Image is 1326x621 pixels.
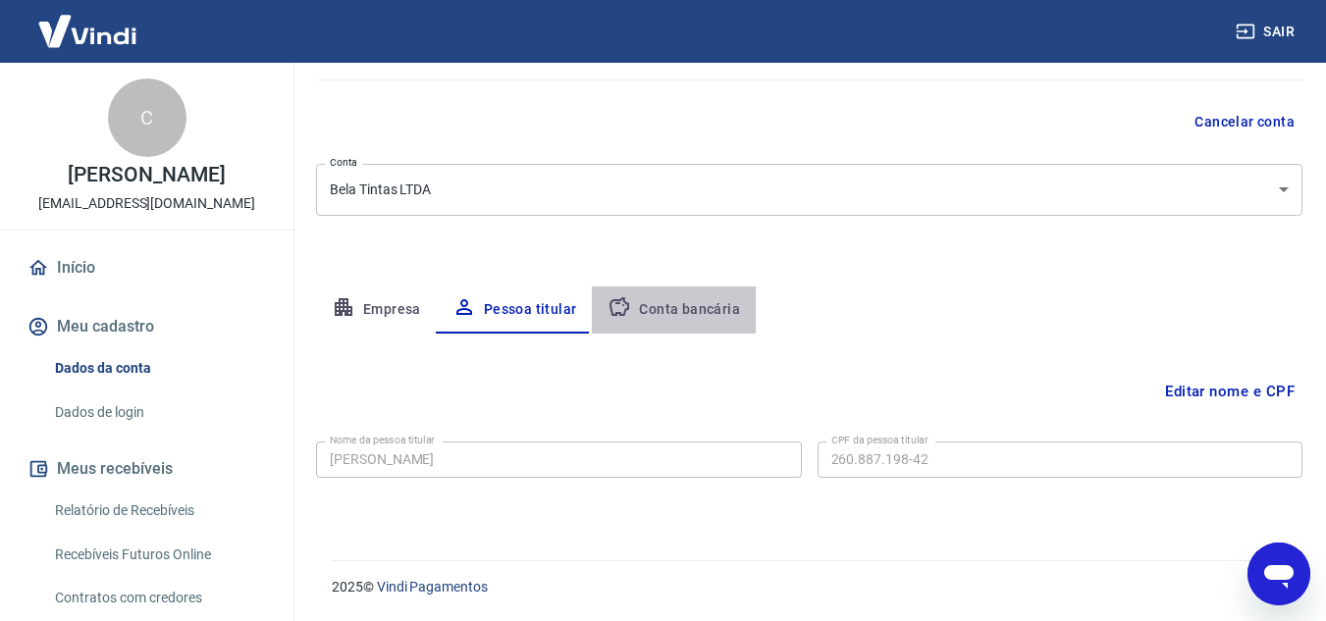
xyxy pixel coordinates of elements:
a: Dados da conta [47,348,270,388]
p: [EMAIL_ADDRESS][DOMAIN_NAME] [38,193,255,214]
label: Conta [330,155,357,170]
a: Vindi Pagamentos [377,579,488,595]
button: Sair [1232,14,1302,50]
button: Pessoa titular [437,286,593,334]
a: Recebíveis Futuros Online [47,535,270,575]
a: Relatório de Recebíveis [47,491,270,531]
button: Meus recebíveis [24,447,270,491]
a: Dados de login [47,392,270,433]
label: CPF da pessoa titular [831,433,928,447]
img: Vindi [24,1,151,61]
div: Bela Tintas LTDA [316,164,1302,216]
a: Contratos com credores [47,578,270,618]
div: C [108,78,186,157]
a: Início [24,246,270,289]
button: Editar nome e CPF [1157,373,1302,410]
iframe: Botão para abrir a janela de mensagens [1247,543,1310,605]
button: Cancelar conta [1187,104,1302,140]
p: [PERSON_NAME] [68,165,225,185]
label: Nome da pessoa titular [330,433,435,447]
p: 2025 © [332,577,1279,597]
button: Conta bancária [592,286,756,334]
button: Meu cadastro [24,305,270,348]
button: Empresa [316,286,437,334]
